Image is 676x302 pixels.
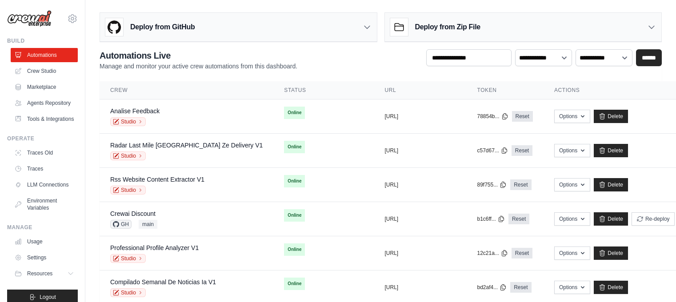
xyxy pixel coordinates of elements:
[554,110,590,123] button: Options
[110,220,132,229] span: GH
[105,18,123,36] img: GitHub Logo
[510,179,531,190] a: Reset
[284,107,305,119] span: Online
[466,81,543,99] th: Token
[11,250,78,265] a: Settings
[374,81,466,99] th: URL
[512,111,533,122] a: Reset
[7,224,78,231] div: Manage
[110,186,146,195] a: Studio
[7,37,78,44] div: Build
[11,234,78,249] a: Usage
[110,288,146,297] a: Studio
[110,278,216,286] a: Compilado Semanal De Noticias Ia V1
[477,113,508,120] button: 78854b...
[284,243,305,256] span: Online
[554,246,590,260] button: Options
[110,117,146,126] a: Studio
[7,10,52,27] img: Logo
[11,96,78,110] a: Agents Repository
[554,144,590,157] button: Options
[512,248,532,258] a: Reset
[594,212,628,226] a: Delete
[110,142,263,149] a: Radar Last Mile [GEOGRAPHIC_DATA] Ze Delivery V1
[284,209,305,222] span: Online
[110,210,156,217] a: Crewai Discount
[284,141,305,153] span: Online
[594,246,628,260] a: Delete
[11,146,78,160] a: Traces Old
[273,81,374,99] th: Status
[477,215,504,223] button: b1c6ff...
[594,281,628,294] a: Delete
[284,175,305,187] span: Online
[594,110,628,123] a: Delete
[11,194,78,215] a: Environment Variables
[477,284,507,291] button: bd2af4...
[130,22,195,32] h3: Deploy from GitHub
[477,181,507,188] button: 89f755...
[11,48,78,62] a: Automations
[554,212,590,226] button: Options
[11,64,78,78] a: Crew Studio
[11,80,78,94] a: Marketplace
[100,81,273,99] th: Crew
[477,250,508,257] button: 12c21a...
[512,145,532,156] a: Reset
[40,294,56,301] span: Logout
[554,178,590,191] button: Options
[100,62,297,71] p: Manage and monitor your active crew automations from this dashboard.
[110,244,199,251] a: Professional Profile Analyzer V1
[11,266,78,281] button: Resources
[110,254,146,263] a: Studio
[100,49,297,62] h2: Automations Live
[508,214,529,224] a: Reset
[110,151,146,160] a: Studio
[415,22,480,32] h3: Deploy from Zip File
[27,270,52,277] span: Resources
[11,162,78,176] a: Traces
[594,144,628,157] a: Delete
[7,135,78,142] div: Operate
[510,282,531,293] a: Reset
[139,220,157,229] span: main
[477,147,508,154] button: c57d67...
[632,212,675,226] button: Re-deploy
[594,178,628,191] a: Delete
[284,278,305,290] span: Online
[554,281,590,294] button: Options
[110,107,160,115] a: Analise Feedback
[11,112,78,126] a: Tools & Integrations
[11,178,78,192] a: LLM Connections
[110,176,204,183] a: Rss Website Content Extractor V1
